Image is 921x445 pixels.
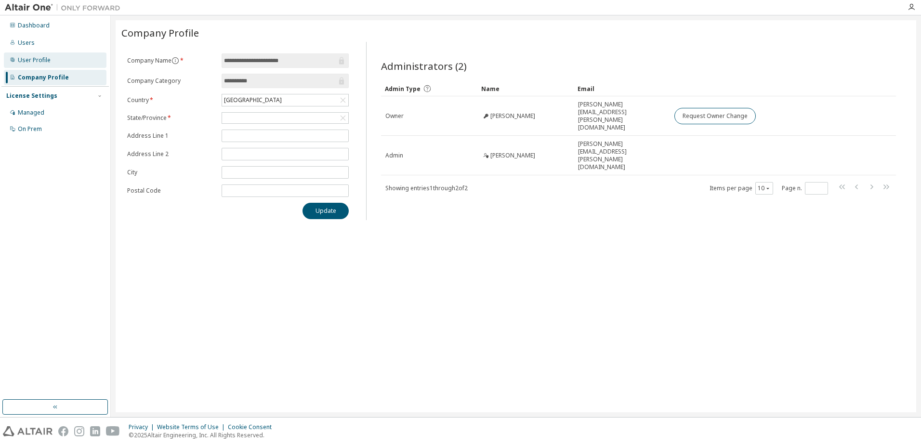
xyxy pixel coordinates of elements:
[385,184,468,192] span: Showing entries 1 through 2 of 2
[228,423,277,431] div: Cookie Consent
[157,423,228,431] div: Website Terms of Use
[127,169,216,176] label: City
[222,94,348,106] div: [GEOGRAPHIC_DATA]
[18,74,69,81] div: Company Profile
[127,114,216,122] label: State/Province
[171,57,179,65] button: information
[490,112,535,120] span: [PERSON_NAME]
[385,152,403,159] span: Admin
[5,3,125,13] img: Altair One
[18,125,42,133] div: On Prem
[129,431,277,439] p: © 2025 Altair Engineering, Inc. All Rights Reserved.
[3,426,53,436] img: altair_logo.svg
[18,56,51,64] div: User Profile
[6,92,57,100] div: License Settings
[127,132,216,140] label: Address Line 1
[129,423,157,431] div: Privacy
[490,152,535,159] span: [PERSON_NAME]
[127,77,216,85] label: Company Category
[18,39,35,47] div: Users
[674,108,756,124] button: Request Owner Change
[710,182,773,195] span: Items per page
[127,187,216,195] label: Postal Code
[578,81,666,96] div: Email
[223,95,283,105] div: [GEOGRAPHIC_DATA]
[18,22,50,29] div: Dashboard
[758,184,771,192] button: 10
[578,140,666,171] span: [PERSON_NAME][EMAIL_ADDRESS][PERSON_NAME][DOMAIN_NAME]
[578,101,666,131] span: [PERSON_NAME][EMAIL_ADDRESS][PERSON_NAME][DOMAIN_NAME]
[18,109,44,117] div: Managed
[121,26,199,39] span: Company Profile
[385,112,404,120] span: Owner
[127,96,216,104] label: Country
[74,426,84,436] img: instagram.svg
[127,150,216,158] label: Address Line 2
[303,203,349,219] button: Update
[106,426,120,436] img: youtube.svg
[90,426,100,436] img: linkedin.svg
[58,426,68,436] img: facebook.svg
[127,57,216,65] label: Company Name
[782,182,828,195] span: Page n.
[385,85,421,93] span: Admin Type
[481,81,570,96] div: Name
[381,59,467,73] span: Administrators (2)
